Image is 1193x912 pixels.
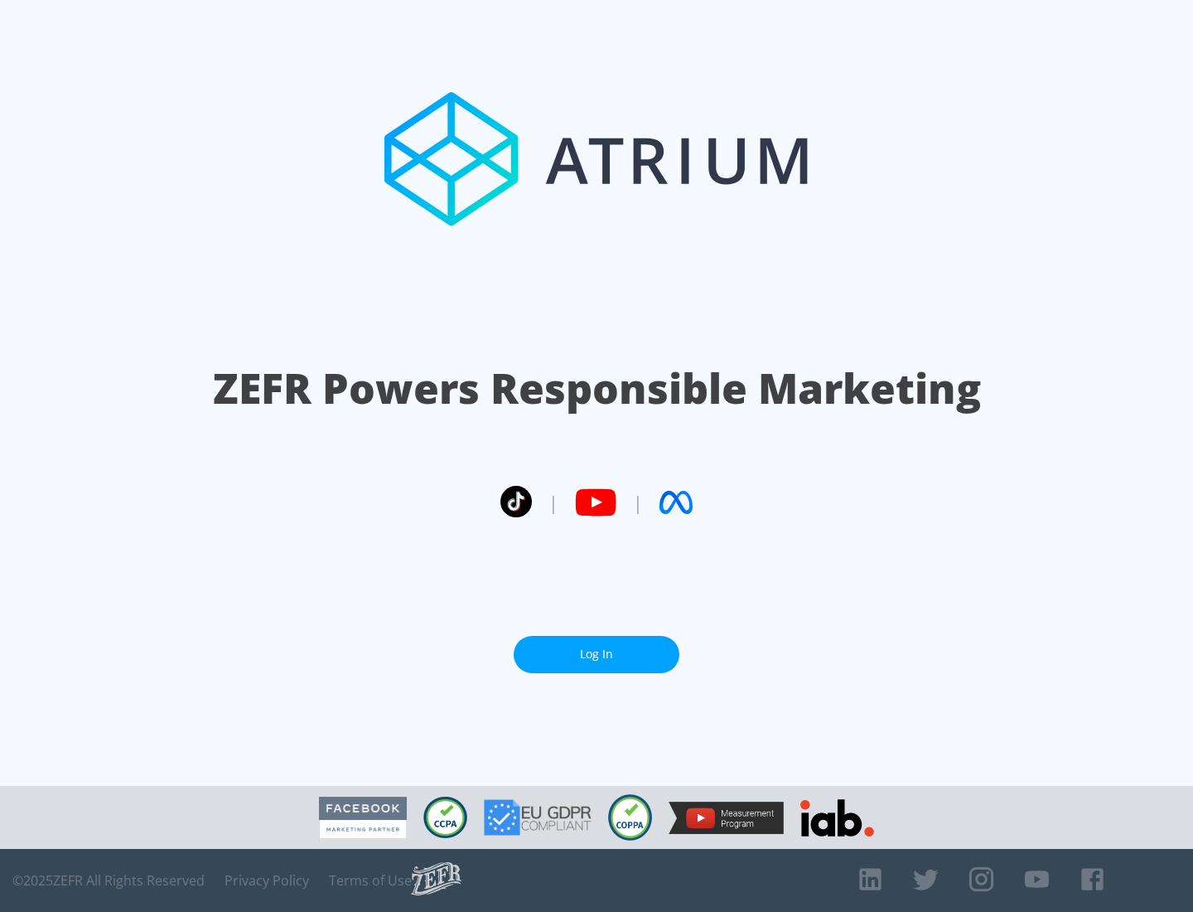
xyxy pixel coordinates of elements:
img: YouTube Measurement Program [669,802,784,834]
a: Terms of Use [329,872,412,889]
img: GDPR Compliant [484,799,592,836]
img: COPPA Compliant [608,794,652,841]
a: Log In [514,636,679,673]
img: CCPA Compliant [423,797,467,838]
h1: ZEFR Powers Responsible Marketing [213,360,981,417]
a: Privacy Policy [225,872,309,889]
span: | [633,490,643,515]
img: IAB [800,799,874,837]
img: Facebook Marketing Partner [319,797,407,839]
span: © 2025 ZEFR All Rights Reserved [12,872,205,889]
span: | [548,490,558,515]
